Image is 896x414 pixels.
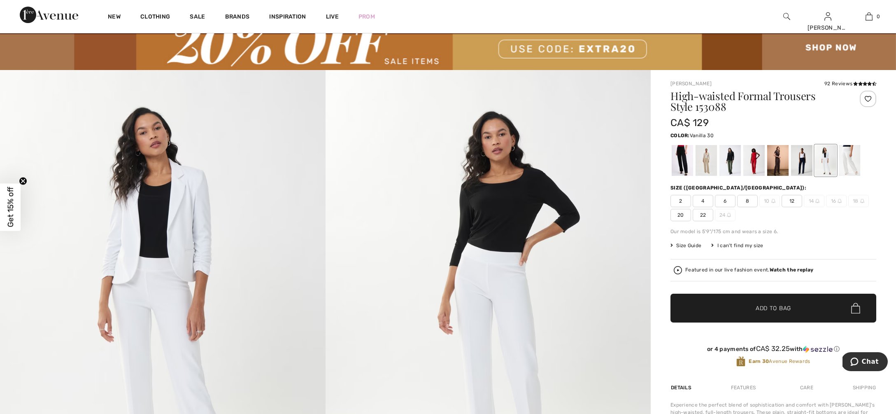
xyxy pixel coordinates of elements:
[670,345,876,356] div: or 4 payments ofCA$ 32.25withSezzle Click to learn more about Sezzle
[225,13,250,22] a: Brands
[6,187,15,227] span: Get 15% off
[826,195,847,207] span: 16
[756,344,790,353] span: CA$ 32.25
[269,13,306,22] span: Inspiration
[804,195,824,207] span: 14
[670,81,712,87] a: [PERSON_NAME]
[696,145,717,176] div: Java
[724,380,763,395] div: Features
[358,12,375,21] a: Prom
[715,209,735,221] span: 24
[672,145,693,176] div: Black
[140,13,170,22] a: Clothing
[736,356,745,367] img: Avenue Rewards
[685,267,813,273] div: Featured in our live fashion event.
[767,145,789,176] div: Mocha
[808,23,848,32] div: [PERSON_NAME]
[670,242,701,249] span: Size Guide
[782,195,802,207] span: 12
[670,228,876,235] div: Our model is 5'9"/175 cm and wears a size 6.
[670,184,808,192] div: Size ([GEOGRAPHIC_DATA]/[GEOGRAPHIC_DATA]):
[851,303,860,313] img: Bag.svg
[715,195,735,207] span: 6
[670,380,694,395] div: Details
[749,358,769,364] strong: Earn 30
[670,345,876,353] div: or 4 payments of with
[670,195,691,207] span: 2
[877,13,880,20] span: 0
[866,12,873,21] img: My Bag
[849,12,889,21] a: 0
[108,13,121,22] a: New
[711,242,763,249] div: I can't find my size
[674,266,682,274] img: Watch the replay
[824,12,831,21] img: My Info
[693,195,713,207] span: 4
[690,133,714,138] span: Vanilla 30
[670,209,691,221] span: 20
[670,117,709,129] span: CA$ 129
[791,145,812,176] div: Midnight Blue 40
[848,195,869,207] span: 18
[727,213,731,217] img: ring-m.svg
[737,195,758,207] span: 8
[771,199,775,203] img: ring-m.svg
[19,177,27,185] button: Close teaser
[839,145,860,176] div: Vanilla 30
[719,145,741,176] div: Iguana
[190,13,205,22] a: Sale
[20,7,78,23] img: 1ère Avenue
[693,209,713,221] span: 22
[326,12,339,21] a: Live
[749,358,810,365] span: Avenue Rewards
[803,346,833,353] img: Sezzle
[783,12,790,21] img: search the website
[756,304,791,313] span: Add to Bag
[670,133,690,138] span: Color:
[838,199,842,203] img: ring-m.svg
[670,294,876,323] button: Add to Bag
[743,145,765,176] div: Radiant red
[815,145,836,176] div: White
[860,199,864,203] img: ring-m.svg
[842,352,888,373] iframe: Opens a widget where you can chat to one of our agents
[824,80,876,87] div: 92 Reviews
[824,12,831,20] a: Sign In
[851,380,876,395] div: Shipping
[793,380,820,395] div: Care
[770,267,814,273] strong: Watch the replay
[815,199,819,203] img: ring-m.svg
[759,195,780,207] span: 10
[670,91,842,112] h1: High-waisted Formal Trousers Style 153088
